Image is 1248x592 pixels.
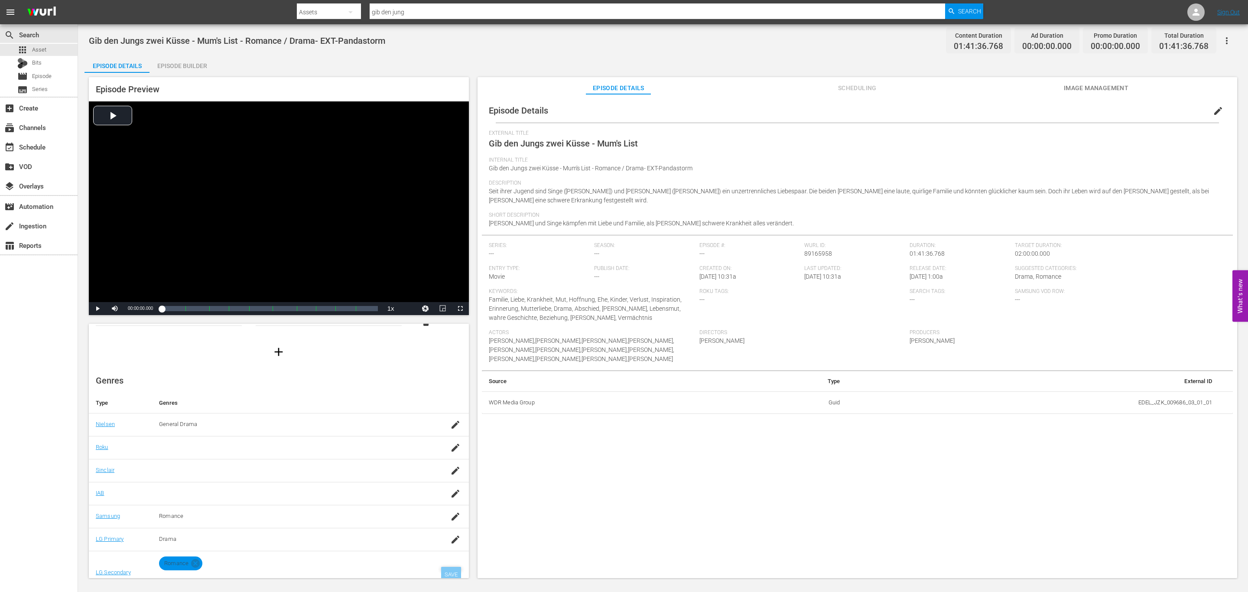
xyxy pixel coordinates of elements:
th: WDR Media Group [482,391,736,414]
span: 89165958 [804,250,832,257]
span: Gib den Jungs zwei Küsse - Mum's List - Romance / Drama- EXT-Pandastorm [489,165,692,172]
td: EDEL_JZK_009686_03_01_01 [847,391,1219,414]
span: --- [699,296,705,303]
span: Wurl ID: [804,242,905,249]
span: Created On: [699,265,800,272]
div: Promo Duration [1091,29,1140,42]
span: Episode [32,72,52,81]
span: --- [699,250,705,257]
span: Episode Preview [96,84,159,94]
span: Season: [594,242,695,249]
span: --- [594,273,599,280]
div: Content Duration [954,29,1003,42]
span: Episode #: [699,242,800,249]
button: Mute [106,302,123,315]
span: Entry Type: [489,265,590,272]
th: External ID [847,371,1219,392]
th: Genres [152,393,426,413]
span: [PERSON_NAME],[PERSON_NAME],[PERSON_NAME],[PERSON_NAME],[PERSON_NAME],[PERSON_NAME],[PERSON_NAME]... [489,337,674,362]
span: Channels [4,123,15,133]
span: Actors [489,329,695,336]
div: Ad Duration [1022,29,1072,42]
div: Total Duration [1159,29,1209,42]
div: Bits [17,58,28,68]
a: Samsung [96,513,120,519]
button: Jump To Time [417,302,434,315]
span: --- [489,250,494,257]
span: menu [5,7,16,17]
button: Playback Rate [382,302,400,315]
button: Picture-in-Picture [434,302,452,315]
span: [DATE] 10:31a [699,273,736,280]
span: External Title [489,130,1222,137]
span: Romance [159,556,194,570]
span: Asset [17,45,28,55]
span: Producers [910,329,1116,336]
table: simple table [482,371,1233,414]
span: Genres [96,375,123,386]
span: --- [594,250,599,257]
span: Search [4,30,15,40]
span: Keywords: [489,288,695,295]
div: Progress Bar [162,306,377,311]
span: Series: [489,242,590,249]
button: Play [89,302,106,315]
span: Asset [32,46,46,54]
span: 00:00:00.000 [1091,42,1140,52]
span: Scheduling [825,83,890,94]
a: Nielsen [96,421,115,427]
a: LG Primary [96,536,123,542]
span: Samsung VOD Row: [1015,288,1116,295]
span: Episode Details [489,105,548,116]
span: Series [32,85,48,94]
span: Overlays [4,181,15,192]
a: LG Secondary [96,569,131,576]
span: [DATE] 10:31a [804,273,841,280]
th: Source [482,371,736,392]
button: Episode Details [84,55,149,73]
span: Reports [4,241,15,251]
span: --- [1015,296,1020,303]
span: 01:41:36.768 [910,250,945,257]
span: Target Duration: [1015,242,1221,249]
span: Search [958,3,981,19]
span: Episode Details [586,83,651,94]
span: Image Management [1063,83,1128,94]
span: Drama, Romance [1015,273,1061,280]
span: Release Date: [910,265,1011,272]
span: Duration: [910,242,1011,249]
button: SAVE [441,567,461,582]
span: Search Tags: [910,288,1011,295]
span: Familie, Liebe, Krankheit, Mut, Hoffnung, Ehe, Kinder, Verlust, Inspiration, Erinnerung, Mutterli... [489,296,682,321]
span: VOD [4,162,15,172]
span: Seit ihrer Jugend sind Singe ([PERSON_NAME]) und [PERSON_NAME] ([PERSON_NAME]) ein unzertrennlich... [489,188,1209,204]
div: Video Player [89,101,469,315]
th: Type [89,393,152,413]
span: Episode [17,71,28,81]
span: Last Updated: [804,265,905,272]
span: Description [489,180,1222,187]
span: 01:41:36.768 [1159,42,1209,52]
span: edit [1213,106,1223,116]
span: Automation [4,202,15,212]
button: Search [945,3,983,19]
span: 00:00:00.000 [1022,42,1072,52]
span: Roku Tags: [699,288,906,295]
span: Bits [32,59,42,67]
div: Episode Details [84,55,149,76]
button: Open Feedback Widget [1232,270,1248,322]
span: [PERSON_NAME] [910,337,955,344]
span: Create [4,103,15,114]
div: Episode Builder [149,55,214,76]
span: 01:41:36.768 [954,42,1003,52]
span: Movie [489,273,505,280]
span: Ingestion [4,221,15,231]
a: Roku [96,444,108,450]
span: Gib den Jungs zwei Küsse - Mum's List - Romance / Drama- EXT-Pandastorm [89,36,385,46]
span: Internal Title [489,157,1222,164]
a: IAB [96,490,104,496]
span: Series [17,85,28,95]
span: Short Description [489,212,1222,219]
a: Sinclair [96,467,114,473]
